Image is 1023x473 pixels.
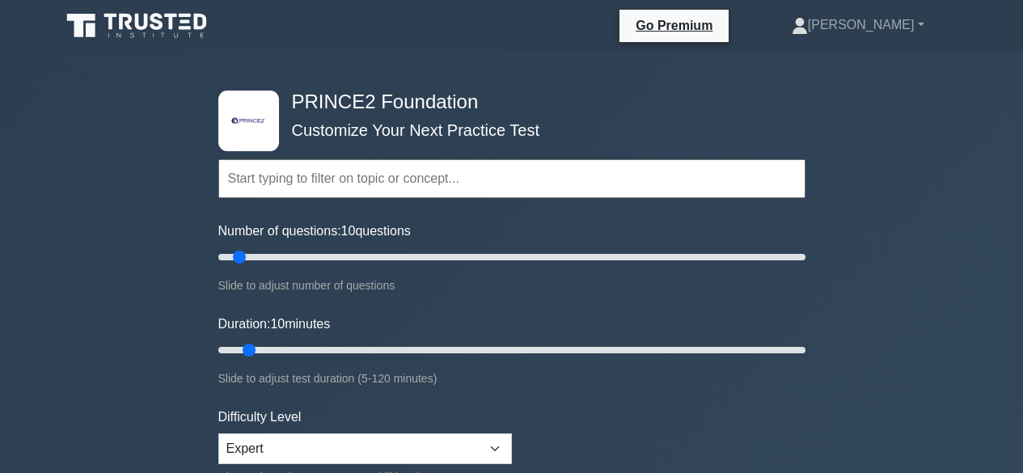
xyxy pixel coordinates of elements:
a: [PERSON_NAME] [753,9,963,41]
div: Slide to adjust number of questions [218,276,805,295]
label: Number of questions: questions [218,222,411,241]
a: Go Premium [626,15,722,36]
label: Difficulty Level [218,408,302,427]
input: Start typing to filter on topic or concept... [218,159,805,198]
label: Duration: minutes [218,315,331,334]
span: 10 [270,317,285,331]
div: Slide to adjust test duration (5-120 minutes) [218,369,805,388]
span: 10 [341,224,356,238]
h4: PRINCE2 Foundation [285,91,726,114]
